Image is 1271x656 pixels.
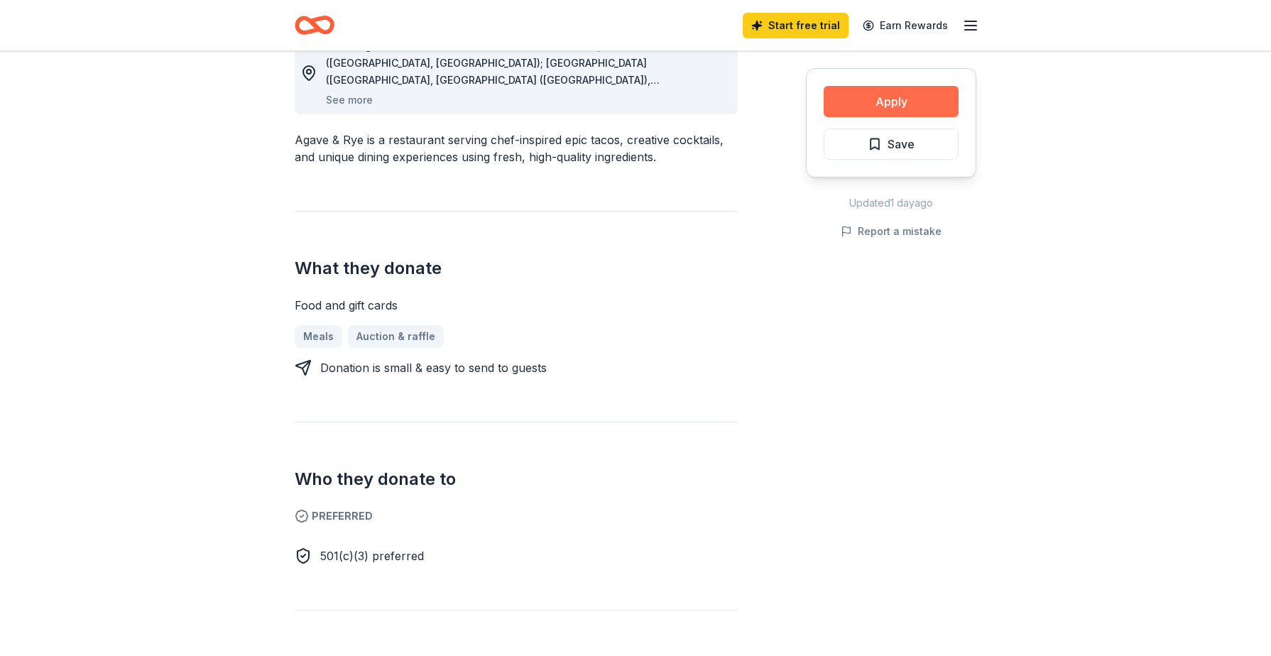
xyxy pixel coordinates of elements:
[295,297,738,314] div: Food and gift cards
[854,13,956,38] a: Earn Rewards
[295,468,738,491] h2: Who they donate to
[806,195,976,212] div: Updated 1 day ago
[295,9,334,42] a: Home
[320,549,424,563] span: 501(c)(3) preferred
[295,508,738,525] span: Preferred
[295,257,738,280] h2: What they donate
[824,86,959,117] button: Apply
[320,359,547,376] div: Donation is small & easy to send to guests
[743,13,849,38] a: Start free trial
[824,129,959,160] button: Save
[841,223,942,240] button: Report a mistake
[888,135,915,153] span: Save
[326,92,373,109] button: See more
[295,131,738,165] div: Agave & Rye is a restaurant serving chef-inspired epic tacos, creative cocktails, and unique dini...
